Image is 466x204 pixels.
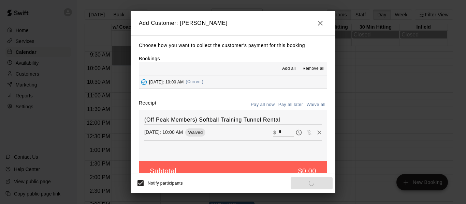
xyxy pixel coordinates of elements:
[249,99,277,110] button: Pay all now
[273,129,276,136] p: $
[278,63,300,74] button: Add all
[131,11,335,35] h2: Add Customer: [PERSON_NAME]
[298,167,316,176] h5: $0.00
[277,99,305,110] button: Pay all later
[139,41,327,50] p: Choose how you want to collect the customer's payment for this booking
[150,167,176,176] h5: Subtotal
[186,79,204,84] span: (Current)
[294,129,304,135] span: Pay later
[314,127,324,138] button: Remove
[305,99,327,110] button: Waive all
[148,181,183,186] span: Notify participants
[149,79,184,84] span: [DATE]: 10:00 AM
[144,115,322,124] h6: (Off Peak Members) Softball Training Tunnel Rental
[139,99,156,110] label: Receipt
[185,130,205,135] span: Waived
[282,65,296,72] span: Add all
[139,77,149,87] button: Added - Collect Payment
[139,76,327,89] button: Added - Collect Payment[DATE]: 10:00 AM(Current)
[139,56,160,61] label: Bookings
[304,129,314,135] span: Waive payment
[300,63,327,74] button: Remove all
[303,65,324,72] span: Remove all
[144,129,183,136] p: [DATE]: 10:00 AM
